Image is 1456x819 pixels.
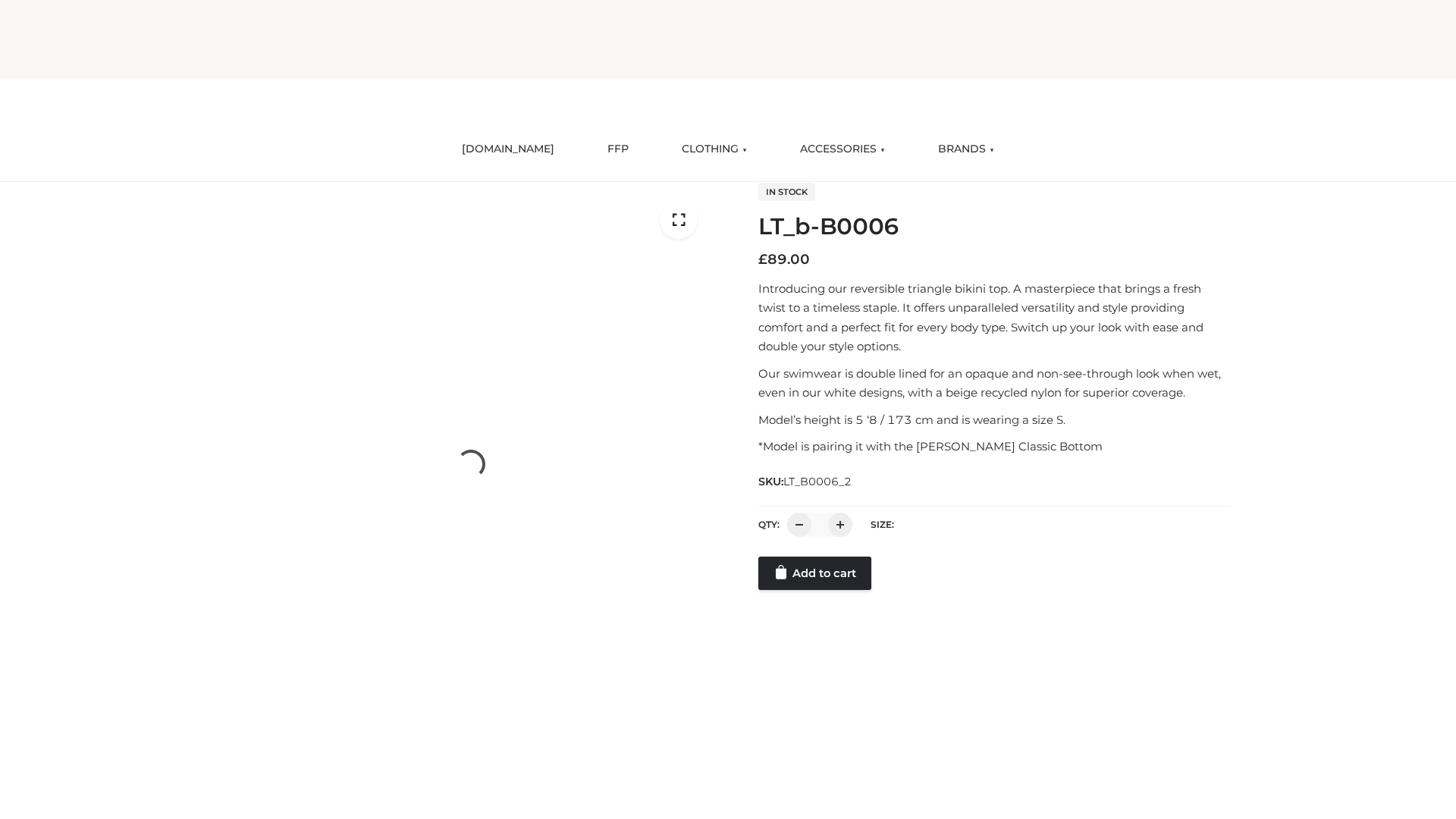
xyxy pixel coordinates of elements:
span: In stock [758,183,815,201]
a: Add to cart [758,557,871,590]
span: LT_B0006_2 [783,475,852,488]
label: Size: [871,519,894,530]
p: Our swimwear is double lined for an opaque and non-see-through look when wet, even in our white d... [758,364,1231,403]
a: [DOMAIN_NAME] [450,133,566,166]
p: Introducing our reversible triangle bikini top. A masterpiece that brings a fresh twist to a time... [758,279,1231,356]
p: Model’s height is 5 ‘8 / 173 cm and is wearing a size S. [758,410,1231,430]
label: QTY: [758,519,780,530]
p: *Model is pairing it with the [PERSON_NAME] Classic Bottom [758,437,1231,457]
span: £ [758,251,767,268]
a: BRANDS [927,133,1006,166]
h1: LT_b-B0006 [758,213,1231,240]
a: ACCESSORIES [789,133,896,166]
a: FFP [596,133,640,166]
bdi: 89.00 [758,251,810,268]
a: CLOTHING [670,133,758,166]
span: SKU: [758,472,853,491]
